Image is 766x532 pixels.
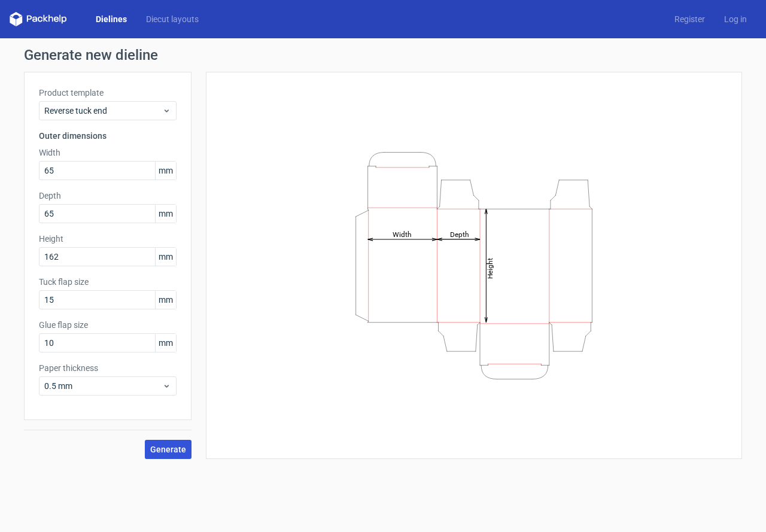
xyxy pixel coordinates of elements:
span: mm [155,205,176,223]
span: mm [155,291,176,309]
label: Paper thickness [39,362,177,374]
label: Width [39,147,177,159]
span: mm [155,162,176,180]
a: Log in [715,13,756,25]
tspan: Height [486,257,494,278]
label: Glue flap size [39,319,177,331]
span: 0.5 mm [44,380,162,392]
label: Tuck flap size [39,276,177,288]
label: Height [39,233,177,245]
label: Product template [39,87,177,99]
a: Dielines [86,13,136,25]
label: Depth [39,190,177,202]
span: mm [155,248,176,266]
span: Reverse tuck end [44,105,162,117]
h3: Outer dimensions [39,130,177,142]
tspan: Depth [450,230,469,238]
tspan: Width [393,230,412,238]
span: Generate [150,445,186,454]
span: mm [155,334,176,352]
h1: Generate new dieline [24,48,742,62]
a: Register [665,13,715,25]
a: Diecut layouts [136,13,208,25]
button: Generate [145,440,191,459]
